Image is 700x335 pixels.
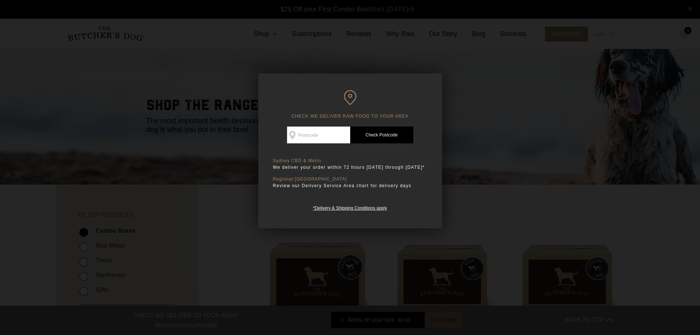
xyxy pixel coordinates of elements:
[273,158,427,164] p: Sydney CBD & Metro
[350,126,413,143] a: Check Postcode
[273,164,427,171] p: We deliver your order within 72 hours [DATE] through [DATE]*
[313,204,387,211] a: *Delivery & Shipping Conditions apply
[273,90,427,119] h6: CHECK WE DELIVER RAW FOOD TO YOUR AREA
[273,177,427,182] p: Regional [GEOGRAPHIC_DATA]
[287,126,350,143] input: Postcode
[273,182,427,189] p: Review our Delivery Service Area chart for delivery days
